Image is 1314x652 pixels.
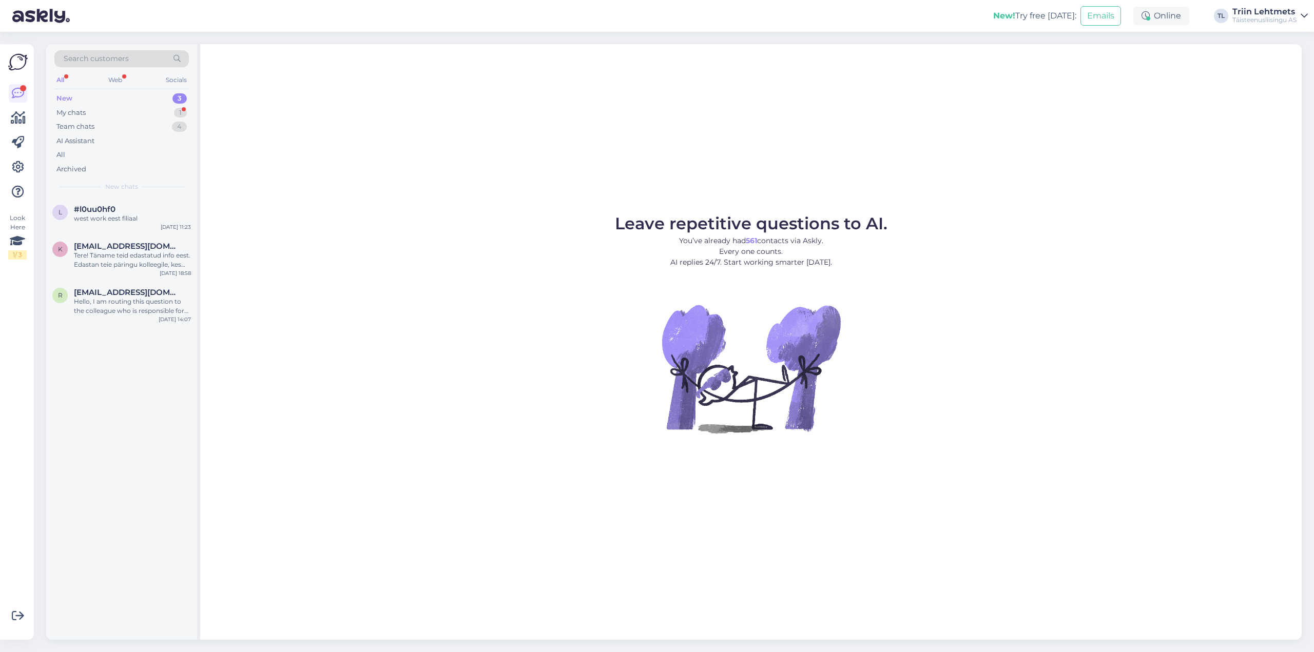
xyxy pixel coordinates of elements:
div: New [56,93,72,104]
div: Web [106,73,124,87]
span: kristiine@tele2.com [74,242,181,251]
div: 3 [172,93,187,104]
div: [DATE] 18:58 [160,269,191,277]
span: rimantasbru@gmail.com [74,288,181,297]
div: 1 [174,108,187,118]
div: All [54,73,66,87]
span: r [58,291,63,299]
span: Leave repetitive questions to AI. [615,213,887,233]
div: Hello, I am routing this question to the colleague who is responsible for this topic. The reply m... [74,297,191,315]
div: [DATE] 14:07 [159,315,191,323]
img: Askly Logo [8,52,28,72]
div: Tere! Täname teid edastatud info eest. Edastan teie päringu kolleegile, kes vaatab selle [PERSON_... [74,251,191,269]
div: All [56,150,65,160]
div: Team chats [56,122,94,132]
b: New! [993,11,1015,21]
img: No Chat active [659,276,843,461]
div: Archived [56,164,86,174]
div: AI Assistant [56,136,94,146]
div: Try free [DATE]: [993,10,1076,22]
div: 4 [172,122,187,132]
span: Search customers [64,53,129,64]
div: Look Here [8,213,27,260]
div: Täisteenusliisingu AS [1232,16,1297,24]
div: Online [1133,7,1189,25]
button: Emails [1080,6,1121,26]
div: 1 / 3 [8,250,27,260]
div: [DATE] 11:23 [161,223,191,231]
span: New chats [105,182,138,191]
span: l [59,208,62,216]
div: Triin Lehtmets [1232,8,1297,16]
a: Triin LehtmetsTäisteenusliisingu AS [1232,8,1308,24]
div: My chats [56,108,86,118]
div: Socials [164,73,189,87]
b: 561 [746,236,757,245]
div: west work eest filiaal [74,214,191,223]
p: You’ve already had contacts via Askly. Every one counts. AI replies 24/7. Start working smarter [... [615,235,887,268]
span: k [58,245,63,253]
span: #l0uu0hf0 [74,205,115,214]
div: TL [1214,9,1228,23]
